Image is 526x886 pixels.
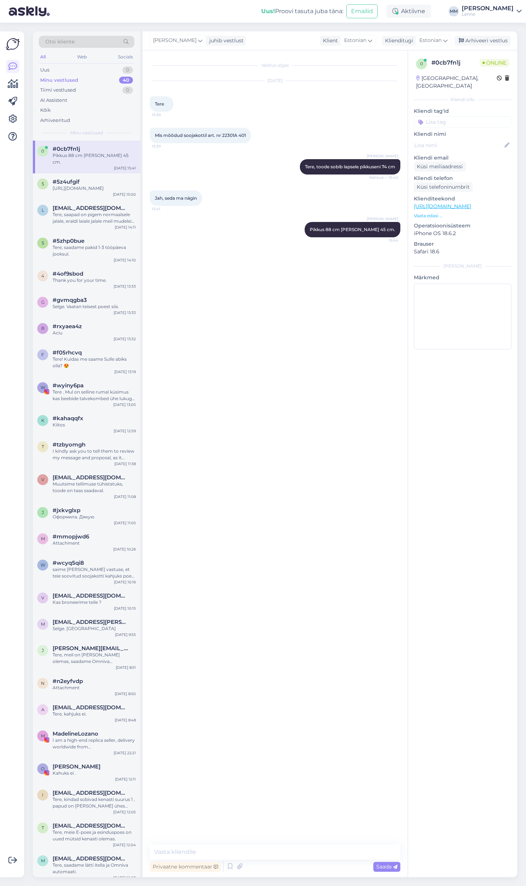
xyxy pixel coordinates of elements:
[113,809,136,815] div: [DATE] 12:05
[53,619,129,625] span: maarja.liis.miiler@gmail.com
[53,770,136,776] div: Kahuks ei .
[114,750,136,756] div: [DATE] 22:21
[41,595,44,601] span: v
[53,211,136,225] div: Tere, saapad on pigem normaalsele jalale, eraldi laiale jalale meil mudeleid ei ole.
[53,560,84,566] span: #wcyq5qi8
[414,174,511,182] p: Kliendi telefon
[117,52,134,62] div: Socials
[41,326,45,331] span: r
[53,244,136,257] div: Tere, saadame pakid 1-3 tööpäeva jooksul.
[119,77,133,84] div: 40
[41,562,45,568] span: w
[462,5,514,11] div: [PERSON_NAME]
[414,263,511,269] div: [PERSON_NAME]
[41,621,45,627] span: m
[371,238,398,243] span: 15:44
[114,606,136,611] div: [DATE] 10:15
[420,61,423,66] span: 0
[53,763,100,770] span: Olena Margarit
[53,678,83,684] span: #n2eyfvdp
[320,37,338,45] div: Klient
[114,284,136,289] div: [DATE] 13:33
[42,181,44,187] span: 5
[40,66,49,74] div: Uus
[114,369,136,375] div: [DATE] 13:19
[53,862,136,875] div: Tere, saadame lätti itella ja Omniva automaati.
[42,792,43,798] span: i
[42,510,44,515] span: j
[480,59,509,67] span: Online
[115,776,136,782] div: [DATE] 12:11
[53,330,136,336] div: Aciu
[41,733,45,739] span: M
[414,154,511,162] p: Kliendi email
[53,277,136,284] div: Thank you for your time.
[41,352,44,357] span: f
[53,146,80,152] span: #0cb7fn1j
[53,349,82,356] span: #f05rhcvq
[414,222,511,230] p: Operatsioonisüsteem
[40,87,76,94] div: Tiimi vestlused
[150,862,221,872] div: Privaatne kommentaar
[42,207,44,213] span: l
[53,645,129,652] span: Jana.kricere@inbox.lv
[53,790,129,796] span: iepihelgas@gmail.com
[122,66,133,74] div: 0
[53,448,136,461] div: I kindly ask you to tell them to review my message and proposal, as it would be very beneficial f...
[153,37,197,45] span: [PERSON_NAME]
[114,579,136,585] div: [DATE] 10:16
[41,299,45,305] span: g
[414,182,473,192] div: Küsi telefoninumbrit
[152,143,179,149] span: 15:39
[419,37,442,45] span: Estonian
[152,112,179,118] span: 15:38
[113,192,136,197] div: [DATE] 15:00
[53,356,136,369] div: Tere! Kuidas me saame Sulle abiks olla? 😍
[344,37,366,45] span: Estonian
[40,77,78,84] div: Minu vestlused
[431,58,480,67] div: # 0cb7fn1j
[261,8,275,15] b: Uus!
[53,711,136,717] div: Tere, kahjuks ei.
[310,227,395,232] span: Pikkus 88 cm [PERSON_NAME] 45 cm.
[53,737,136,750] div: I am a high-end replica seller, delivery worldwide from [GEOGRAPHIC_DATA]. We offer Swiss watches...
[114,461,136,467] div: [DATE] 11:38
[414,116,511,127] input: Lisa tag
[42,240,44,246] span: 5
[53,514,136,520] div: Оформила. Дякую
[53,422,136,428] div: Kiitos
[41,858,45,863] span: M
[346,4,378,18] button: Emailid
[53,855,129,862] span: Marinastudying3003@gmail.com
[53,533,89,540] span: #mmopjwd6
[367,153,398,159] span: [PERSON_NAME]
[382,37,413,45] div: Klienditugi
[386,5,431,18] div: Aktiivne
[115,717,136,723] div: [DATE] 8:48
[42,825,44,831] span: t
[454,36,511,46] div: Arhiveeri vestlus
[41,148,44,154] span: 0
[53,829,136,842] div: Tere, meie E-poes ja esinduspoes on uued mütsid kenasti olemas.
[414,230,511,237] p: iPhone OS 18.6.2
[41,477,44,482] span: V
[42,648,44,653] span: J
[414,248,511,256] p: Safari 18.6
[150,62,400,69] div: Vestlus algas
[113,546,136,552] div: [DATE] 10:26
[414,274,511,281] p: Märkmed
[414,141,503,149] input: Lisa nimi
[115,632,136,637] div: [DATE] 9:55
[41,766,45,771] span: O
[414,203,471,210] a: [URL][DOMAIN_NAME]
[41,385,45,390] span: w
[70,130,103,136] span: Minu vestlused
[53,507,80,514] span: #jxkvglxp
[155,133,246,138] span: Mis mõõdud soojakottil art. nr 22301A 401
[367,216,398,222] span: [PERSON_NAME]
[114,428,136,434] div: [DATE] 12:59
[305,164,395,169] span: Tere, toode sobib lapsele pikkuseni 74 cm
[40,107,51,114] div: Kõik
[53,796,136,809] div: Tere, kindad sobivad kenasti suurus 1 , papud on [PERSON_NAME] ühes suuruses.
[53,303,136,310] div: Selge. Vaatan teisest poest siis.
